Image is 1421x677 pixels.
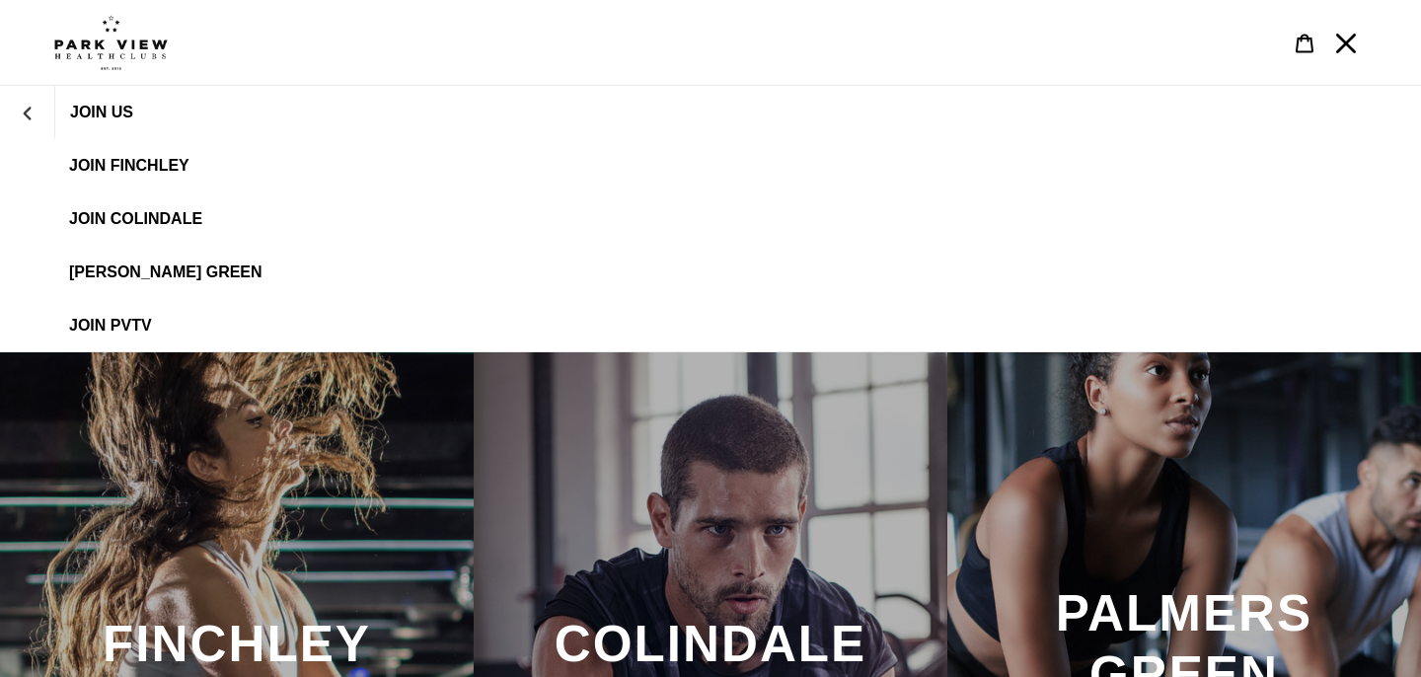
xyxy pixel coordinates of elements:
[69,210,202,228] span: JOIN Colindale
[54,15,168,70] img: Park view health clubs is a gym near you.
[20,614,454,674] h3: FINCHLEY
[1325,22,1367,64] button: Menu
[69,317,152,335] span: JOIN PVTV
[70,104,133,121] span: JOIN US
[493,614,928,674] h3: COLINDALE
[69,157,189,175] span: JOIN FINCHLEY
[69,263,262,281] span: [PERSON_NAME] Green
